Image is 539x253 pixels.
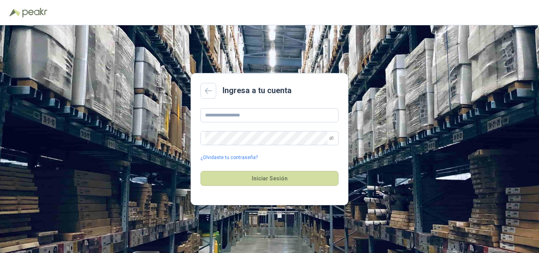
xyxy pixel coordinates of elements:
span: eye-invisible [329,136,334,141]
img: Logo [9,9,21,17]
img: Peakr [22,8,47,17]
a: ¿Olvidaste tu contraseña? [200,154,258,161]
button: Iniciar Sesión [200,171,339,186]
h2: Ingresa a tu cuenta [223,84,292,97]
